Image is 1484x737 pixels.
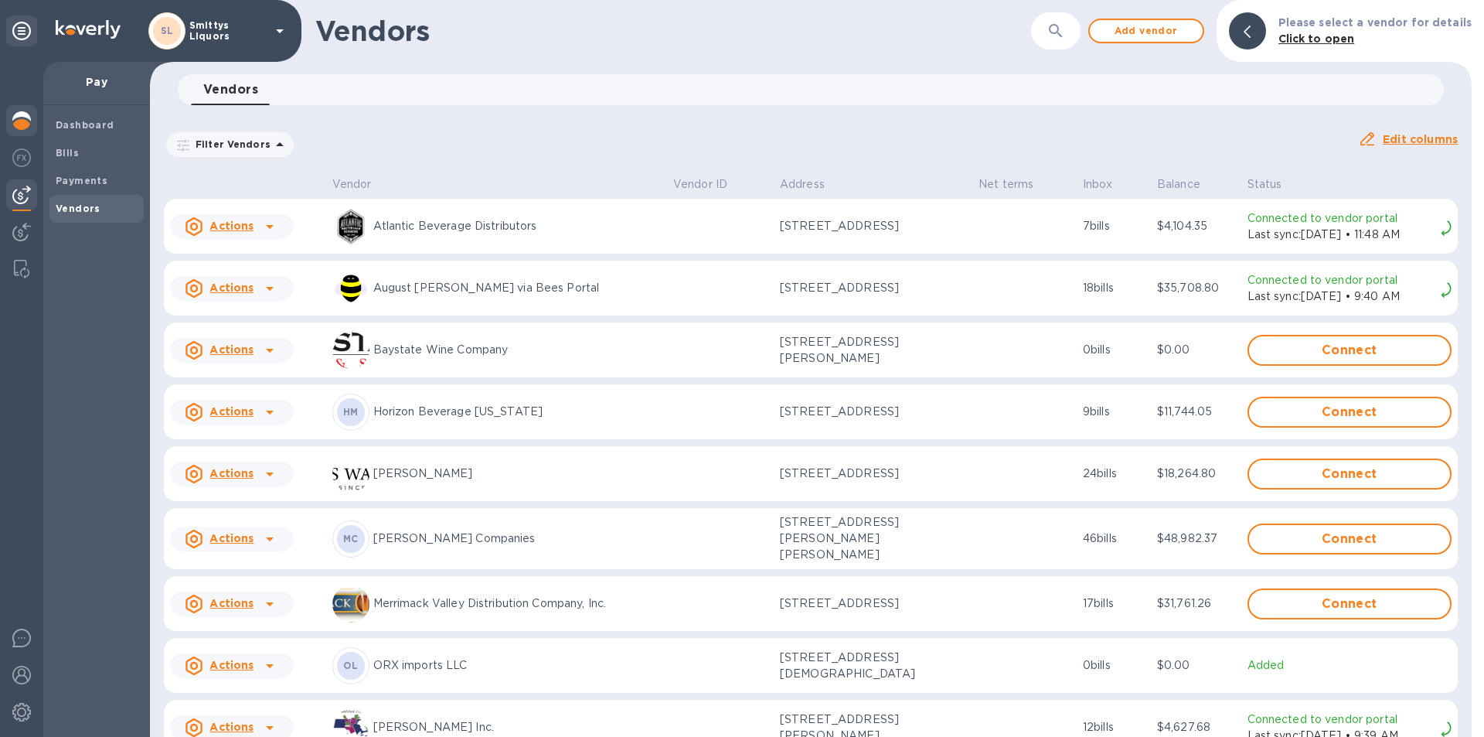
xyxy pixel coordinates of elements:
button: Connect [1247,335,1452,366]
p: Horizon Beverage [US_STATE] [373,404,661,420]
span: Vendors [203,79,258,101]
p: [PERSON_NAME] [373,466,661,482]
b: Please select a vendor for details [1278,16,1472,29]
p: Status [1247,176,1282,193]
p: Inbox [1083,176,1113,193]
span: Connect [1261,403,1438,421]
p: [STREET_ADDRESS][DEMOGRAPHIC_DATA] [780,650,934,682]
b: MC [343,533,359,544]
p: 17 bills [1083,595,1145,612]
p: [STREET_ADDRESS][PERSON_NAME][PERSON_NAME] [780,514,934,563]
b: Bills [56,147,79,159]
span: Add vendor [1102,22,1190,40]
p: 46 bills [1083,531,1145,547]
p: August [PERSON_NAME] via Bees Portal [373,280,661,296]
p: Net terms [979,176,1033,193]
p: [PERSON_NAME] Inc. [373,719,661,735]
p: Smittys LIquors [189,20,267,42]
p: Filter Vendors [189,138,271,151]
p: Last sync: [DATE] • 11:48 AM [1247,227,1435,243]
span: Address [780,176,845,193]
b: Click to open [1278,32,1355,45]
p: $4,104.35 [1157,218,1235,234]
span: Connect [1261,595,1438,613]
p: $4,627.68 [1157,719,1235,735]
p: Atlantic Beverage Distributors [373,218,661,234]
p: Merrimack Valley Distribution Company, Inc. [373,595,661,612]
u: Actions [209,659,254,671]
span: Vendor [332,176,392,193]
p: Vendor ID [673,176,727,193]
p: 9 bills [1083,404,1145,420]
p: $0.00 [1157,657,1235,674]
p: 18 bills [1083,280,1145,296]
p: $31,761.26 [1157,595,1235,612]
img: Foreign exchange [12,148,31,167]
p: [STREET_ADDRESS] [780,280,934,296]
button: Add vendor [1088,19,1204,43]
p: Address [780,176,825,193]
p: $11,744.05 [1157,404,1235,420]
b: Vendors [56,203,100,214]
p: [STREET_ADDRESS] [780,595,934,612]
p: Pay [56,74,138,90]
u: Actions [209,343,254,356]
p: Connected to vendor portal [1247,272,1435,288]
u: Actions [209,597,254,609]
p: $35,708.80 [1157,280,1235,296]
p: Connected to vendor portal [1247,711,1435,728]
p: Last sync: [DATE] • 9:40 AM [1247,288,1435,305]
span: Inbox [1083,176,1133,193]
p: [STREET_ADDRESS] [780,404,934,420]
b: Payments [56,175,107,186]
p: $48,982.37 [1157,531,1235,547]
img: Logo [56,20,121,39]
button: Connect [1247,524,1452,554]
p: 0 bills [1083,342,1145,358]
p: [STREET_ADDRESS] [780,218,934,234]
button: Connect [1247,589,1452,619]
b: OL [343,660,358,671]
p: 7 bills [1083,218,1145,234]
p: Vendor [332,176,372,193]
p: Added [1247,657,1452,674]
u: Actions [209,281,254,294]
span: Net terms [979,176,1053,193]
u: Actions [209,220,254,232]
span: Connect [1261,465,1438,483]
button: Connect [1247,397,1452,428]
span: Vendor ID [673,176,747,193]
p: [STREET_ADDRESS] [780,466,934,482]
span: Balance [1157,176,1220,193]
u: Actions [209,405,254,418]
u: Actions [209,721,254,733]
b: HM [343,406,359,418]
u: Actions [209,532,254,544]
p: [STREET_ADDRESS][PERSON_NAME] [780,334,934,367]
div: Unpin categories [6,15,37,46]
p: 24 bills [1083,466,1145,482]
button: Connect [1247,459,1452,490]
p: $0.00 [1157,342,1235,358]
span: Connect [1261,530,1438,548]
u: Edit columns [1383,133,1458,145]
p: [PERSON_NAME] Companies [373,531,661,547]
p: Connected to vendor portal [1247,210,1435,227]
h1: Vendors [315,15,1031,47]
span: Connect [1261,341,1438,360]
p: 0 bills [1083,657,1145,674]
p: $18,264.80 [1157,466,1235,482]
u: Actions [209,467,254,479]
p: Baystate Wine Company [373,342,661,358]
p: ORX imports LLC [373,657,661,674]
b: Dashboard [56,119,114,131]
p: Balance [1157,176,1200,193]
b: SL [161,25,174,36]
p: 12 bills [1083,719,1145,735]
